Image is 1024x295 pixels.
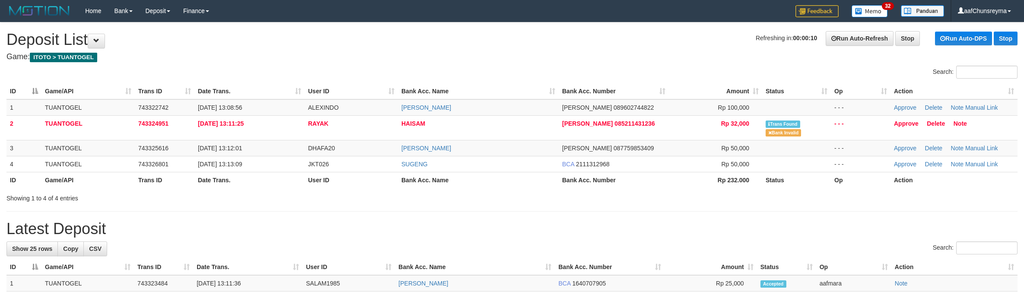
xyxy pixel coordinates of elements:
[6,220,1018,238] h1: Latest Deposit
[6,115,41,140] td: 2
[665,259,757,275] th: Amount: activate to sort column ascending
[890,83,1018,99] th: Action: activate to sort column ascending
[956,66,1018,79] input: Search:
[882,2,894,10] span: 32
[951,161,964,168] a: Note
[305,83,398,99] th: User ID: activate to sort column ascending
[614,145,654,152] span: Copy 087759853409 to clipboard
[138,161,169,168] span: 743326801
[6,83,41,99] th: ID: activate to sort column descending
[198,145,242,152] span: [DATE] 13:12:01
[756,35,817,41] span: Refreshing in:
[562,104,612,111] span: [PERSON_NAME]
[816,259,891,275] th: Op: activate to sort column ascending
[302,275,395,292] td: SALAM1985
[6,241,58,256] a: Show 25 rows
[558,280,570,287] span: BCA
[41,99,135,116] td: TUANTOGEL
[12,245,52,252] span: Show 25 rows
[308,145,335,152] span: DHAFA20
[895,31,920,46] a: Stop
[901,5,944,17] img: panduan.png
[965,161,998,168] a: Manual Link
[562,145,612,152] span: [PERSON_NAME]
[6,53,1018,61] h4: Game:
[894,120,919,127] a: Approve
[194,83,305,99] th: Date Trans.: activate to sort column ascending
[138,120,169,127] span: 743324951
[193,259,302,275] th: Date Trans.: activate to sort column ascending
[559,172,669,188] th: Bank Acc. Number
[41,259,134,275] th: Game/API: activate to sort column ascending
[852,5,888,17] img: Button%20Memo.svg
[562,161,574,168] span: BCA
[559,83,669,99] th: Bank Acc. Number: activate to sort column ascending
[401,104,451,111] a: [PERSON_NAME]
[816,275,891,292] td: aafmara
[198,104,242,111] span: [DATE] 13:08:56
[890,172,1018,188] th: Action
[933,66,1018,79] label: Search:
[895,280,908,287] a: Note
[6,190,420,203] div: Showing 1 to 4 of 4 entries
[721,145,749,152] span: Rp 50,000
[891,259,1018,275] th: Action: activate to sort column ascending
[757,259,816,275] th: Status: activate to sort column ascending
[831,156,890,172] td: - - -
[302,259,395,275] th: User ID: activate to sort column ascending
[6,140,41,156] td: 3
[831,115,890,140] td: - - -
[826,31,894,46] a: Run Auto-Refresh
[894,104,916,111] a: Approve
[395,259,555,275] th: Bank Acc. Name: activate to sort column ascending
[6,156,41,172] td: 4
[766,129,801,136] span: Bank is not match
[927,120,945,127] a: Delete
[669,172,762,188] th: Rp 232.000
[198,120,244,127] span: [DATE] 13:11:25
[760,280,786,288] span: Accepted
[134,275,193,292] td: 743323484
[6,172,41,188] th: ID
[135,172,194,188] th: Trans ID
[994,32,1018,45] a: Stop
[965,104,998,111] a: Manual Link
[925,104,942,111] a: Delete
[305,172,398,188] th: User ID
[57,241,84,256] a: Copy
[614,120,655,127] span: Copy 085211431236 to clipboard
[63,245,78,252] span: Copy
[193,275,302,292] td: [DATE] 13:11:36
[576,161,610,168] span: Copy 2111312968 to clipboard
[401,161,428,168] a: SUGENG
[6,31,1018,48] h1: Deposit List
[954,120,967,127] a: Note
[198,161,242,168] span: [DATE] 13:13:09
[956,241,1018,254] input: Search:
[6,259,41,275] th: ID: activate to sort column descending
[562,120,613,127] span: [PERSON_NAME]
[194,172,305,188] th: Date Trans.
[795,5,839,17] img: Feedback.jpg
[41,140,135,156] td: TUANTOGEL
[555,259,664,275] th: Bank Acc. Number: activate to sort column ascending
[762,172,831,188] th: Status
[30,53,97,62] span: ITOTO > TUANTOGEL
[308,161,329,168] span: JKT026
[665,275,757,292] td: Rp 25,000
[6,4,72,17] img: MOTION_logo.png
[135,83,194,99] th: Trans ID: activate to sort column ascending
[831,140,890,156] td: - - -
[134,259,193,275] th: Trans ID: activate to sort column ascending
[41,115,135,140] td: TUANTOGEL
[965,145,998,152] a: Manual Link
[6,99,41,116] td: 1
[572,280,606,287] span: Copy 1640707905 to clipboard
[138,145,169,152] span: 743325616
[6,275,41,292] td: 1
[398,280,448,287] a: [PERSON_NAME]
[308,104,339,111] span: ALEXINDO
[831,83,890,99] th: Op: activate to sort column ascending
[721,120,749,127] span: Rp 32,000
[766,121,800,128] span: Similar transaction found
